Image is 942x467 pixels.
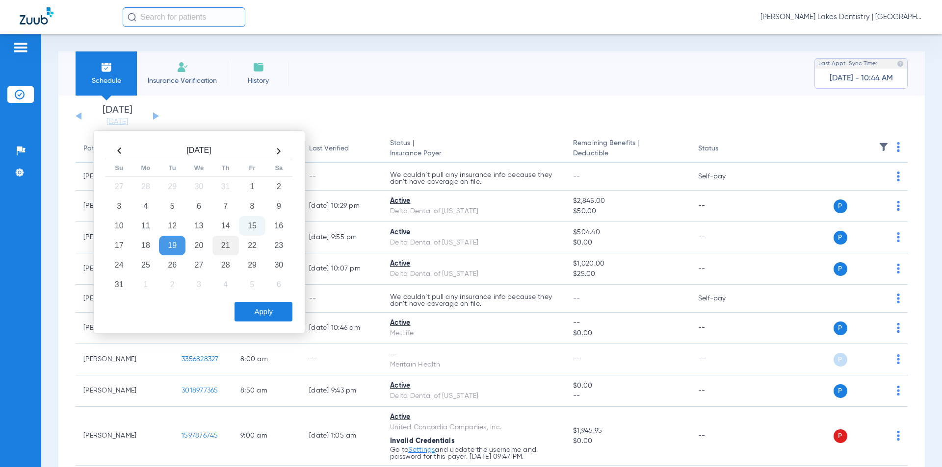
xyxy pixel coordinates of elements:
span: -- [573,391,682,401]
td: Self-pay [690,285,757,313]
td: -- [301,344,382,375]
img: Schedule [101,61,112,73]
img: Zuub Logo [20,7,53,25]
span: [PERSON_NAME] Lakes Dentistry | [GEOGRAPHIC_DATA] [760,12,922,22]
td: -- [690,222,757,253]
span: Invalid Credentials [390,438,455,444]
img: group-dot-blue.svg [897,264,900,273]
img: group-dot-blue.svg [897,201,900,211]
span: -- [573,318,682,328]
img: hamburger-icon [13,42,28,53]
td: -- [690,407,757,466]
span: $0.00 [573,238,682,248]
span: $25.00 [573,269,682,279]
td: 8:50 AM [233,375,301,407]
td: -- [301,285,382,313]
span: Insurance Verification [144,76,220,86]
a: [DATE] [88,117,147,127]
div: Delta Dental of [US_STATE] [390,269,557,279]
th: Remaining Benefits | [565,135,690,163]
div: Delta Dental of [US_STATE] [390,238,557,248]
td: 8:00 AM [233,344,301,375]
span: P [834,429,847,443]
td: -- [301,163,382,191]
span: [DATE] - 10:44 AM [830,74,893,83]
td: [DATE] 10:07 PM [301,253,382,285]
td: 9:00 AM [233,407,301,466]
span: P [834,231,847,245]
td: [PERSON_NAME] [76,407,174,466]
button: Apply [235,302,292,321]
td: -- [690,344,757,375]
td: [DATE] 9:55 PM [301,222,382,253]
span: $0.00 [573,436,682,446]
img: group-dot-blue.svg [897,294,900,303]
span: $50.00 [573,206,682,217]
span: $1,945.95 [573,426,682,436]
img: Manual Insurance Verification [177,61,188,73]
span: P [834,262,847,276]
div: Patient Name [83,144,127,154]
td: [PERSON_NAME] [76,375,174,407]
span: $2,845.00 [573,196,682,206]
li: [DATE] [88,105,147,127]
td: [DATE] 10:29 PM [301,191,382,222]
div: Active [390,318,557,328]
span: Insurance Payer [390,148,557,159]
span: P [834,199,847,213]
span: $0.00 [573,328,682,339]
div: Active [390,196,557,206]
div: -- [390,349,557,360]
div: Active [390,412,557,422]
img: group-dot-blue.svg [897,386,900,395]
div: Delta Dental of [US_STATE] [390,206,557,217]
img: group-dot-blue.svg [897,172,900,181]
span: P [834,384,847,398]
span: Last Appt. Sync Time: [818,59,877,69]
th: Status [690,135,757,163]
input: Search for patients [123,7,245,27]
img: group-dot-blue.svg [897,142,900,152]
img: last sync help info [897,60,904,67]
p: We couldn’t pull any insurance info because they don’t have coverage on file. [390,172,557,185]
span: -- [573,356,580,363]
div: Active [390,259,557,269]
div: Patient Name [83,144,166,154]
td: -- [690,191,757,222]
div: MetLife [390,328,557,339]
div: Active [390,227,557,238]
span: 3018977365 [182,387,218,394]
img: group-dot-blue.svg [897,232,900,242]
span: -- [573,295,580,302]
td: [PERSON_NAME] [76,344,174,375]
td: -- [690,375,757,407]
td: -- [690,253,757,285]
span: 1597876745 [182,432,218,439]
span: $0.00 [573,381,682,391]
span: Schedule [83,76,130,86]
img: Search Icon [128,13,136,22]
th: Status | [382,135,565,163]
th: [DATE] [132,143,265,159]
div: United Concordia Companies, Inc. [390,422,557,433]
img: group-dot-blue.svg [897,323,900,333]
a: Settings [408,446,435,453]
span: Deductible [573,148,682,159]
div: Last Verified [309,144,374,154]
td: [DATE] 9:43 PM [301,375,382,407]
td: -- [690,313,757,344]
span: $1,020.00 [573,259,682,269]
div: Last Verified [309,144,349,154]
span: History [235,76,282,86]
iframe: Chat Widget [893,420,942,467]
td: [DATE] 10:46 AM [301,313,382,344]
span: P [834,321,847,335]
p: We couldn’t pull any insurance info because they don’t have coverage on file. [390,294,557,307]
span: P [834,353,847,367]
div: Meritain Health [390,360,557,370]
span: -- [573,173,580,180]
td: Self-pay [690,163,757,191]
div: Active [390,381,557,391]
div: Delta Dental of [US_STATE] [390,391,557,401]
